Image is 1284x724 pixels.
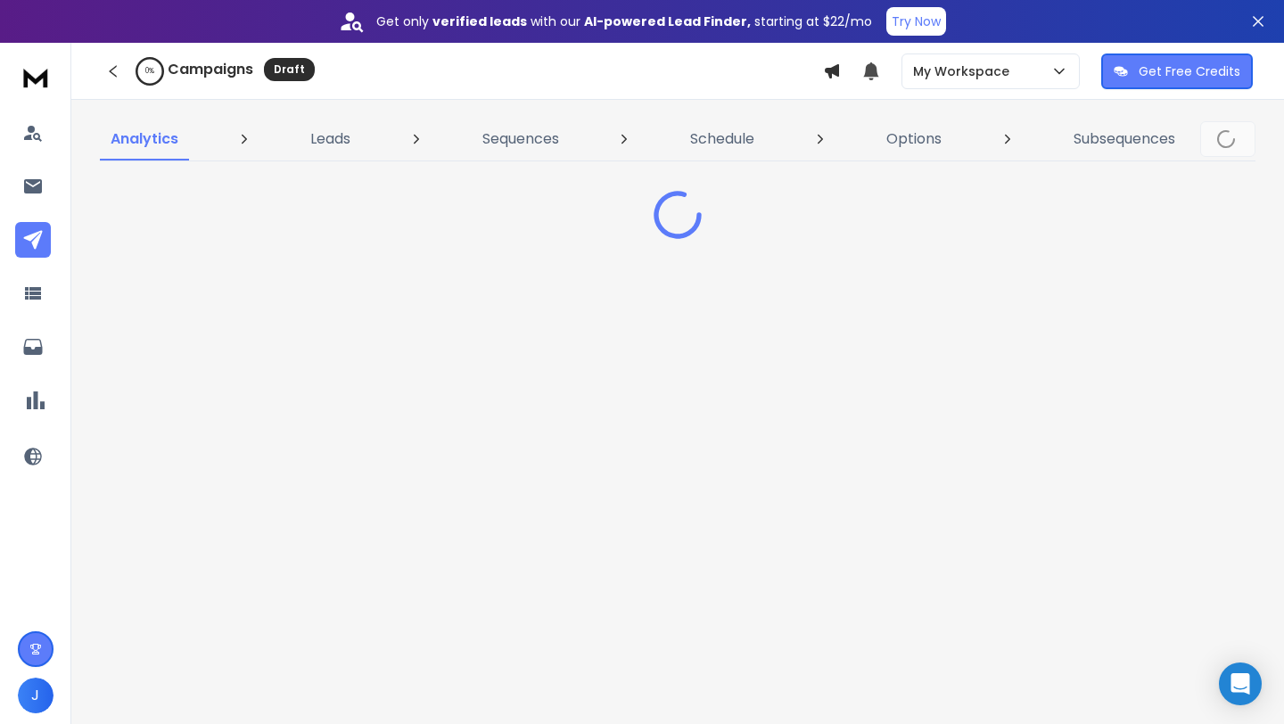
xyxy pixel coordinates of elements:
[18,678,53,713] button: J
[1101,53,1253,89] button: Get Free Credits
[1219,662,1262,705] div: Open Intercom Messenger
[584,12,751,30] strong: AI-powered Lead Finder,
[472,118,570,160] a: Sequences
[1074,128,1175,150] p: Subsequences
[1063,118,1186,160] a: Subsequences
[690,128,754,150] p: Schedule
[876,118,952,160] a: Options
[100,118,189,160] a: Analytics
[376,12,872,30] p: Get only with our starting at $22/mo
[1139,62,1240,80] p: Get Free Credits
[886,128,942,150] p: Options
[264,58,315,81] div: Draft
[432,12,527,30] strong: verified leads
[18,61,53,94] img: logo
[679,118,765,160] a: Schedule
[886,7,946,36] button: Try Now
[168,59,253,80] h1: Campaigns
[913,62,1017,80] p: My Workspace
[482,128,559,150] p: Sequences
[300,118,361,160] a: Leads
[111,128,178,150] p: Analytics
[892,12,941,30] p: Try Now
[310,128,350,150] p: Leads
[145,66,154,77] p: 0 %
